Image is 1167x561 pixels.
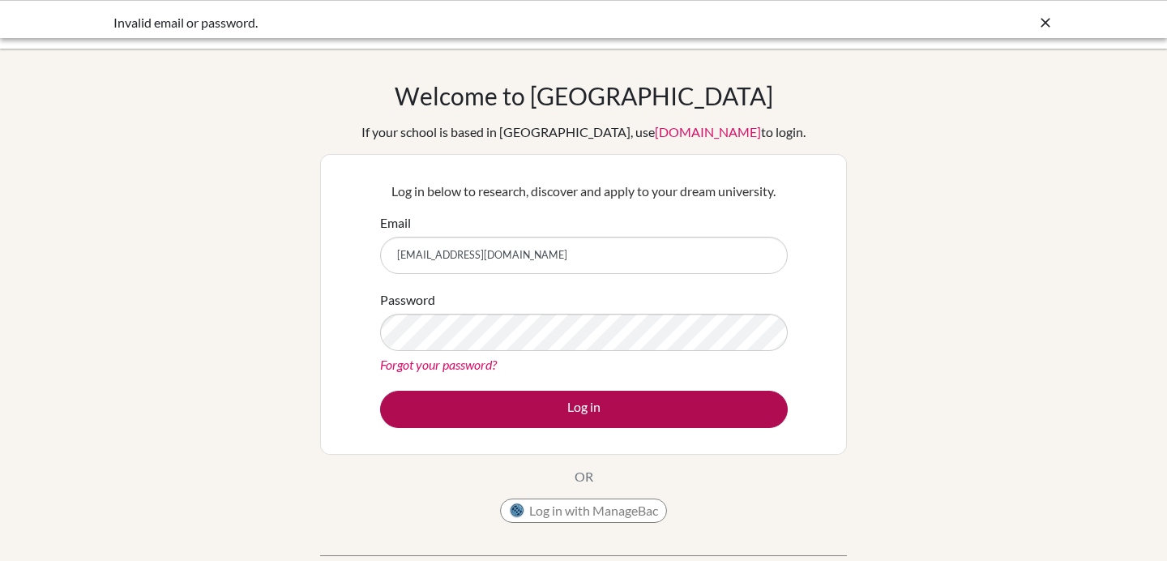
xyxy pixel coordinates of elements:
label: Password [380,290,435,310]
label: Email [380,213,411,233]
a: [DOMAIN_NAME] [655,124,761,139]
div: If your school is based in [GEOGRAPHIC_DATA], use to login. [361,122,806,142]
button: Log in with ManageBac [500,499,667,523]
div: Invalid email or password. [113,13,810,32]
h1: Welcome to [GEOGRAPHIC_DATA] [395,81,773,110]
a: Forgot your password? [380,357,497,372]
button: Log in [380,391,788,428]
p: Log in below to research, discover and apply to your dream university. [380,182,788,201]
p: OR [575,467,593,486]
